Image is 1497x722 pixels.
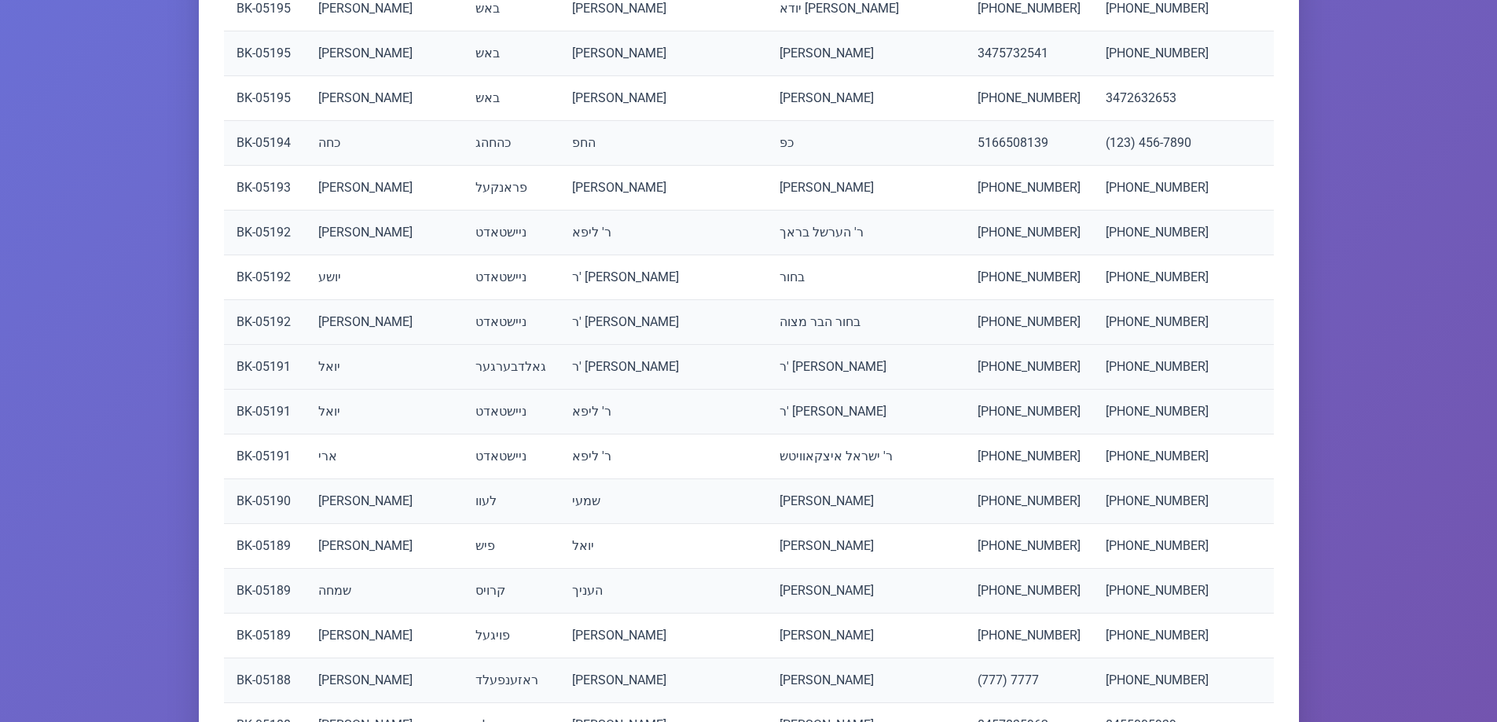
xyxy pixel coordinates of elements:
[965,255,1093,300] td: [PHONE_NUMBER]
[306,614,463,658] td: [PERSON_NAME]
[463,300,560,345] td: ניישטאדט
[306,569,463,614] td: שמחה
[767,390,965,434] td: ר' [PERSON_NAME]
[767,76,965,121] td: [PERSON_NAME]
[306,345,463,390] td: יואל
[1093,658,1221,703] td: [PHONE_NUMBER]
[1093,300,1221,345] td: [PHONE_NUMBER]
[1093,121,1221,166] td: (123) 456-7890
[237,1,291,16] a: BK-05195
[237,628,291,643] a: BK-05189
[463,434,560,479] td: ניישטאדט
[237,46,291,60] a: BK-05195
[463,390,560,434] td: ניישטאדט
[965,658,1093,703] td: (777) 7777
[237,180,291,195] a: BK-05193
[560,524,767,569] td: יואל
[463,121,560,166] td: כהחהג
[463,569,560,614] td: קרויס
[237,538,291,553] a: BK-05189
[237,449,291,464] a: BK-05191
[306,166,463,211] td: [PERSON_NAME]
[237,314,291,329] a: BK-05192
[560,658,767,703] td: [PERSON_NAME]
[965,524,1093,569] td: [PHONE_NUMBER]
[237,583,291,598] a: BK-05189
[767,345,965,390] td: ר' [PERSON_NAME]
[1093,569,1221,614] td: [PHONE_NUMBER]
[560,166,767,211] td: [PERSON_NAME]
[1093,345,1221,390] td: [PHONE_NUMBER]
[965,390,1093,434] td: [PHONE_NUMBER]
[306,479,463,524] td: [PERSON_NAME]
[767,31,965,76] td: [PERSON_NAME]
[965,211,1093,255] td: [PHONE_NUMBER]
[965,479,1093,524] td: [PHONE_NUMBER]
[1093,31,1221,76] td: [PHONE_NUMBER]
[237,135,291,150] a: BK-05194
[237,269,291,284] a: BK-05192
[767,524,965,569] td: [PERSON_NAME]
[237,359,291,374] a: BK-05191
[1093,211,1221,255] td: [PHONE_NUMBER]
[965,434,1093,479] td: [PHONE_NUMBER]
[463,76,560,121] td: באש
[767,434,965,479] td: ר' ישראל איצקאוויטש
[237,225,291,240] a: BK-05192
[1093,255,1221,300] td: [PHONE_NUMBER]
[306,255,463,300] td: יושע
[965,31,1093,76] td: 3475732541
[560,569,767,614] td: העניך
[463,31,560,76] td: באש
[306,211,463,255] td: [PERSON_NAME]
[237,90,291,105] a: BK-05195
[560,31,767,76] td: [PERSON_NAME]
[965,121,1093,166] td: 5166508139
[560,121,767,166] td: החפ
[560,76,767,121] td: [PERSON_NAME]
[965,614,1093,658] td: [PHONE_NUMBER]
[237,493,291,508] a: BK-05190
[306,76,463,121] td: [PERSON_NAME]
[560,614,767,658] td: [PERSON_NAME]
[306,390,463,434] td: יואל
[1093,390,1221,434] td: [PHONE_NUMBER]
[965,345,1093,390] td: [PHONE_NUMBER]
[463,614,560,658] td: פויגעל
[306,524,463,569] td: [PERSON_NAME]
[463,479,560,524] td: לעוו
[560,255,767,300] td: ר' [PERSON_NAME]
[306,31,463,76] td: [PERSON_NAME]
[965,300,1093,345] td: [PHONE_NUMBER]
[767,166,965,211] td: [PERSON_NAME]
[306,434,463,479] td: ארי
[463,166,560,211] td: פראנקעל
[306,658,463,703] td: [PERSON_NAME]
[965,76,1093,121] td: [PHONE_NUMBER]
[306,300,463,345] td: [PERSON_NAME]
[1093,479,1221,524] td: [PHONE_NUMBER]
[767,255,965,300] td: בחור
[560,345,767,390] td: ר' [PERSON_NAME]
[463,658,560,703] td: ראזענפעלד
[463,211,560,255] td: ניישטאדט
[463,345,560,390] td: גאלדבערגער
[560,390,767,434] td: ר' ליפא
[767,614,965,658] td: [PERSON_NAME]
[767,211,965,255] td: ר' הערשל בראך
[965,166,1093,211] td: [PHONE_NUMBER]
[463,255,560,300] td: ניישטאדט
[767,479,965,524] td: [PERSON_NAME]
[965,569,1093,614] td: [PHONE_NUMBER]
[237,404,291,419] a: BK-05191
[560,211,767,255] td: ר' ליפא
[1093,166,1221,211] td: [PHONE_NUMBER]
[1093,614,1221,658] td: [PHONE_NUMBER]
[237,673,291,687] a: BK-05188
[463,524,560,569] td: פיש
[560,479,767,524] td: שמעי
[1093,76,1221,121] td: 3472632653
[560,434,767,479] td: ר' ליפא
[1093,434,1221,479] td: [PHONE_NUMBER]
[306,121,463,166] td: כחה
